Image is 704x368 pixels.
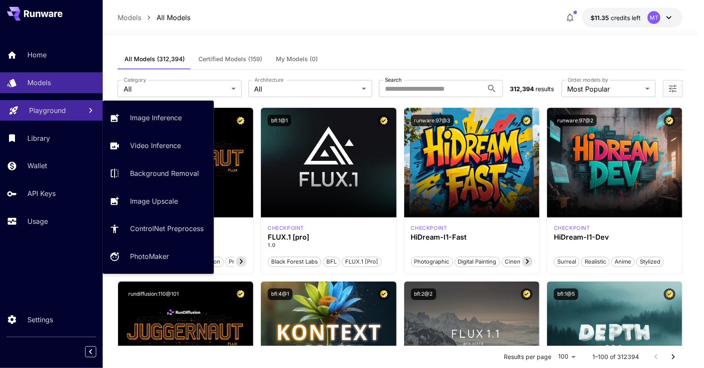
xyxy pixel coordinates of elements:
[411,224,447,232] div: HiDream Fast
[592,353,639,361] p: 1–100 of 312394
[378,288,390,300] button: Certified Model – Vetted for best performance and includes a commercial license.
[103,107,214,128] a: Image Inference
[124,55,185,63] span: All Models (312,394)
[411,115,454,126] button: runware:97@3
[455,258,500,266] span: Digital Painting
[668,83,678,94] button: Open more filters
[535,85,554,92] span: results
[612,258,634,266] span: Anime
[130,196,178,206] p: Image Upscale
[268,224,304,232] div: fluxpro
[504,353,551,361] p: Results per page
[130,140,181,151] p: Video Inference
[568,76,608,83] label: Order models by
[27,50,47,60] p: Home
[118,12,141,23] p: Models
[611,14,641,21] span: credits left
[254,84,359,94] span: All
[648,11,660,24] div: MT
[582,8,683,27] button: $11.3546
[254,76,284,83] label: Architecture
[130,168,199,178] p: Background Removal
[385,76,402,83] label: Search
[235,115,246,126] button: Certified Model – Vetted for best performance and includes a commercial license.
[157,12,190,23] p: All Models
[323,258,340,266] span: BFL
[130,113,182,123] p: Image Inference
[27,77,51,88] p: Models
[27,216,48,226] p: Usage
[124,76,146,83] label: Category
[342,258,381,266] span: FLUX.1 [pro]
[411,288,436,300] button: bfl:2@2
[118,12,190,23] nav: breadcrumb
[29,105,66,116] p: Playground
[411,224,447,232] p: checkpoint
[502,258,534,266] span: Cinematic
[554,115,597,126] button: runware:97@2
[103,163,214,184] a: Background Removal
[268,241,389,249] p: 1.0
[103,190,214,211] a: Image Upscale
[27,160,47,171] p: Wallet
[103,246,214,267] a: PhotoMaker
[268,288,293,300] button: bfl:4@1
[85,346,96,357] button: Collapse sidebar
[521,288,532,300] button: Certified Model – Vetted for best performance and includes a commercial license.
[582,258,609,266] span: Realistic
[554,288,578,300] button: bfl:1@5
[130,251,169,261] p: PhotoMaker
[554,224,590,232] p: checkpoint
[268,233,389,241] h3: FLUX.1 [pro]
[521,115,532,126] button: Certified Model – Vetted for best performance and includes a commercial license.
[235,288,246,300] button: Certified Model – Vetted for best performance and includes a commercial license.
[664,115,675,126] button: Certified Model – Vetted for best performance and includes a commercial license.
[103,218,214,239] a: ControlNet Preprocess
[226,258,241,266] span: pro
[268,258,321,266] span: Black Forest Labs
[92,344,103,359] div: Collapse sidebar
[554,224,590,232] div: HiDream Dev
[554,258,579,266] span: Surreal
[554,233,675,241] h3: HiDream-I1-Dev
[124,84,228,94] span: All
[378,115,390,126] button: Certified Model – Vetted for best performance and includes a commercial license.
[268,224,304,232] p: checkpoint
[103,135,214,156] a: Video Inference
[130,223,204,234] p: ControlNet Preprocess
[591,14,611,21] span: $11.35
[27,133,50,143] p: Library
[125,288,182,300] button: rundiffusion:110@101
[665,348,682,365] button: Go to next page
[198,55,262,63] span: Certified Models (159)
[555,350,579,363] div: 100
[268,115,291,126] button: bfl:1@1
[664,288,675,300] button: Certified Model – Vetted for best performance and includes a commercial license.
[27,188,56,199] p: API Keys
[637,258,663,266] span: Stylized
[411,233,532,241] h3: HiDream-I1-Fast
[411,258,453,266] span: Photographic
[276,55,318,63] span: My Models (0)
[591,13,641,22] div: $11.3546
[510,85,534,92] span: 312,394
[568,84,642,94] span: Most Popular
[27,315,53,325] p: Settings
